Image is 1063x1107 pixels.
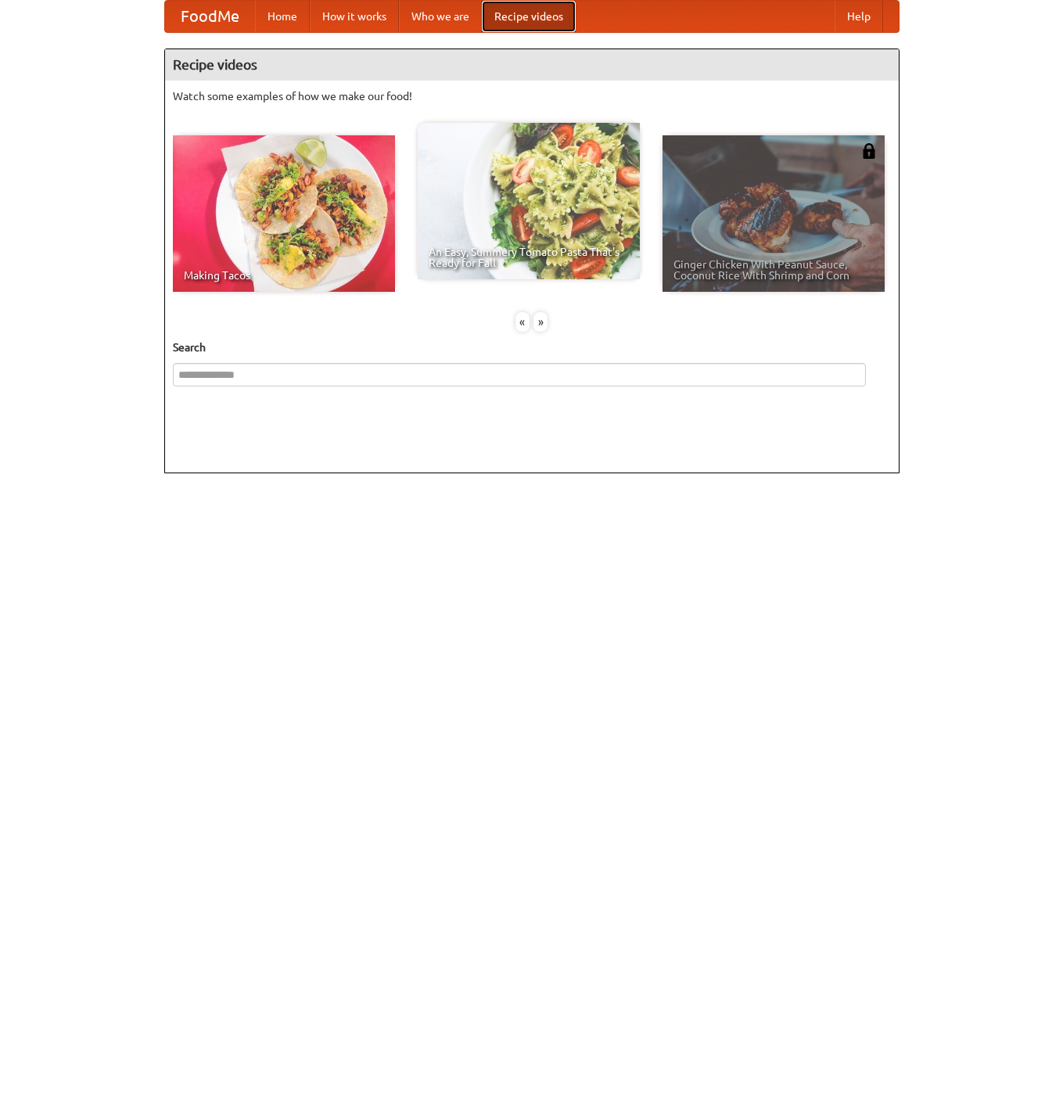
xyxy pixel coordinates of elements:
a: Who we are [399,1,482,32]
div: » [533,312,548,332]
span: Making Tacos [184,270,384,281]
h4: Recipe videos [165,49,899,81]
span: An Easy, Summery Tomato Pasta That's Ready for Fall [429,246,629,268]
a: Making Tacos [173,135,395,292]
p: Watch some examples of how we make our food! [173,88,891,104]
a: Help [835,1,883,32]
h5: Search [173,340,891,355]
a: Recipe videos [482,1,576,32]
img: 483408.png [861,143,877,159]
a: FoodMe [165,1,255,32]
a: Home [255,1,310,32]
div: « [515,312,530,332]
a: An Easy, Summery Tomato Pasta That's Ready for Fall [418,123,640,279]
a: How it works [310,1,399,32]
